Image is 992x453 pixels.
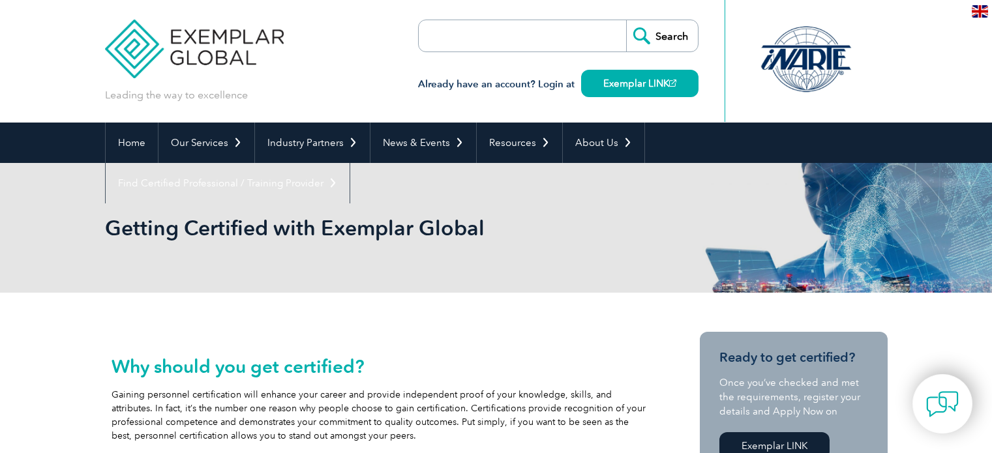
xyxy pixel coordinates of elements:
[626,20,698,51] input: Search
[106,123,158,163] a: Home
[669,80,676,87] img: open_square.png
[719,375,868,418] p: Once you’ve checked and met the requirements, register your details and Apply Now on
[255,123,370,163] a: Industry Partners
[477,123,562,163] a: Resources
[105,88,248,102] p: Leading the way to excellence
[370,123,476,163] a: News & Events
[112,356,646,377] h2: Why should you get certified?
[972,5,988,18] img: en
[581,70,699,97] a: Exemplar LINK
[563,123,644,163] a: About Us
[719,349,868,366] h3: Ready to get certified?
[106,163,350,203] a: Find Certified Professional / Training Provider
[105,215,606,241] h1: Getting Certified with Exemplar Global
[926,388,959,420] img: contact-chat.png
[418,76,699,93] h3: Already have an account? Login at
[158,123,254,163] a: Our Services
